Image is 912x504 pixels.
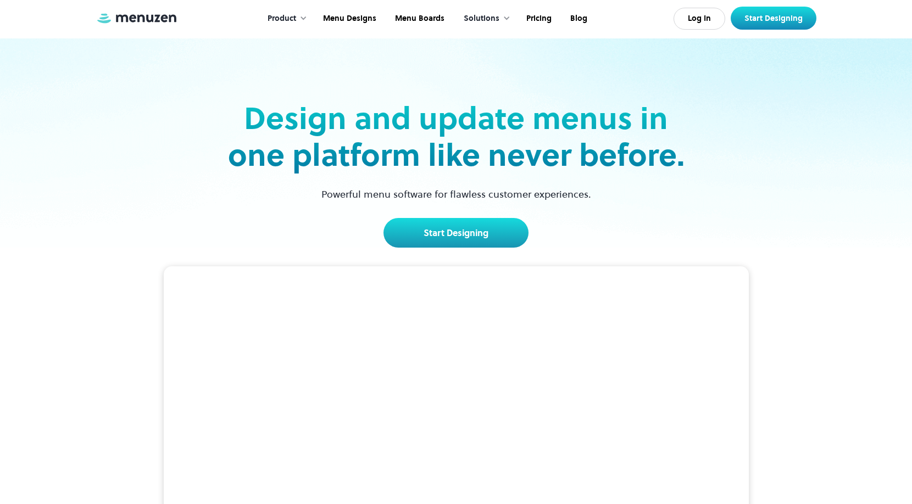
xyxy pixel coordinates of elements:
[516,2,560,36] a: Pricing
[308,187,605,201] p: Powerful menu software for flawless customer experiences.
[731,7,816,30] a: Start Designing
[268,13,296,25] div: Product
[453,2,516,36] div: Solutions
[383,218,529,248] a: Start Designing
[674,8,725,30] a: Log In
[464,13,499,25] div: Solutions
[313,2,385,36] a: Menu Designs
[257,2,313,36] div: Product
[385,2,453,36] a: Menu Boards
[560,2,596,36] a: Blog
[224,100,688,173] h2: Design and update menus in one platform like never before.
